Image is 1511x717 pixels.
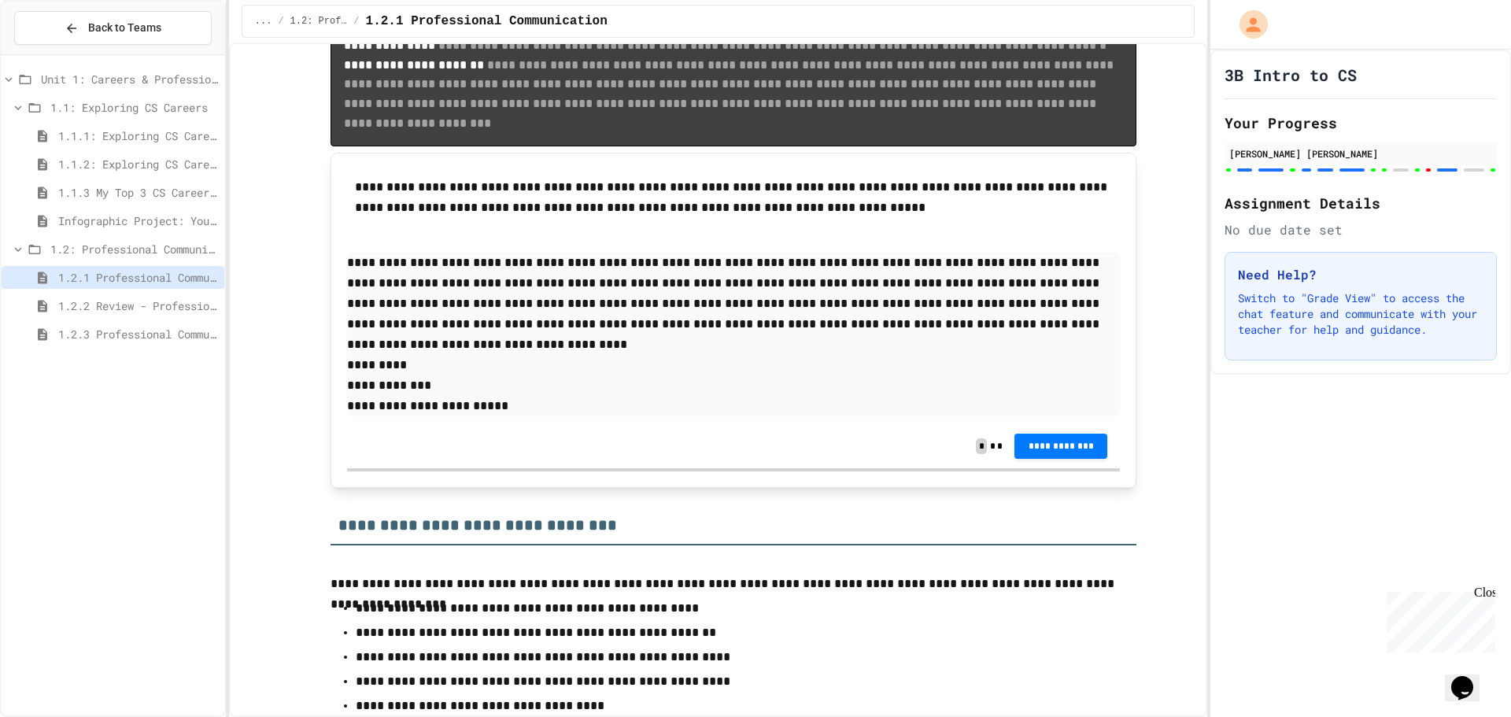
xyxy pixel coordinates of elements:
[1380,586,1495,652] iframe: chat widget
[255,15,272,28] span: ...
[1225,64,1357,86] h1: 3B Intro to CS
[58,298,218,314] span: 1.2.2 Review - Professional Communication
[1229,146,1492,161] div: [PERSON_NAME] [PERSON_NAME]
[1238,265,1483,284] h3: Need Help?
[1238,290,1483,338] p: Switch to "Grade View" to access the chat feature and communicate with your teacher for help and ...
[1445,654,1495,701] iframe: chat widget
[58,184,218,201] span: 1.1.3 My Top 3 CS Careers!
[1225,192,1497,214] h2: Assignment Details
[278,15,283,28] span: /
[88,20,161,36] span: Back to Teams
[58,213,218,229] span: Infographic Project: Your favorite CS
[58,269,218,286] span: 1.2.1 Professional Communication
[58,128,218,144] span: 1.1.1: Exploring CS Careers
[58,326,218,342] span: 1.2.3 Professional Communication Challenge
[1225,112,1497,134] h2: Your Progress
[1223,6,1272,43] div: My Account
[6,6,109,100] div: Chat with us now!Close
[290,15,348,28] span: 1.2: Professional Communication
[41,71,218,87] span: Unit 1: Careers & Professionalism
[366,12,608,31] span: 1.2.1 Professional Communication
[50,241,218,257] span: 1.2: Professional Communication
[14,11,212,45] button: Back to Teams
[50,99,218,116] span: 1.1: Exploring CS Careers
[58,156,218,172] span: 1.1.2: Exploring CS Careers - Review
[353,15,359,28] span: /
[1225,220,1497,239] div: No due date set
